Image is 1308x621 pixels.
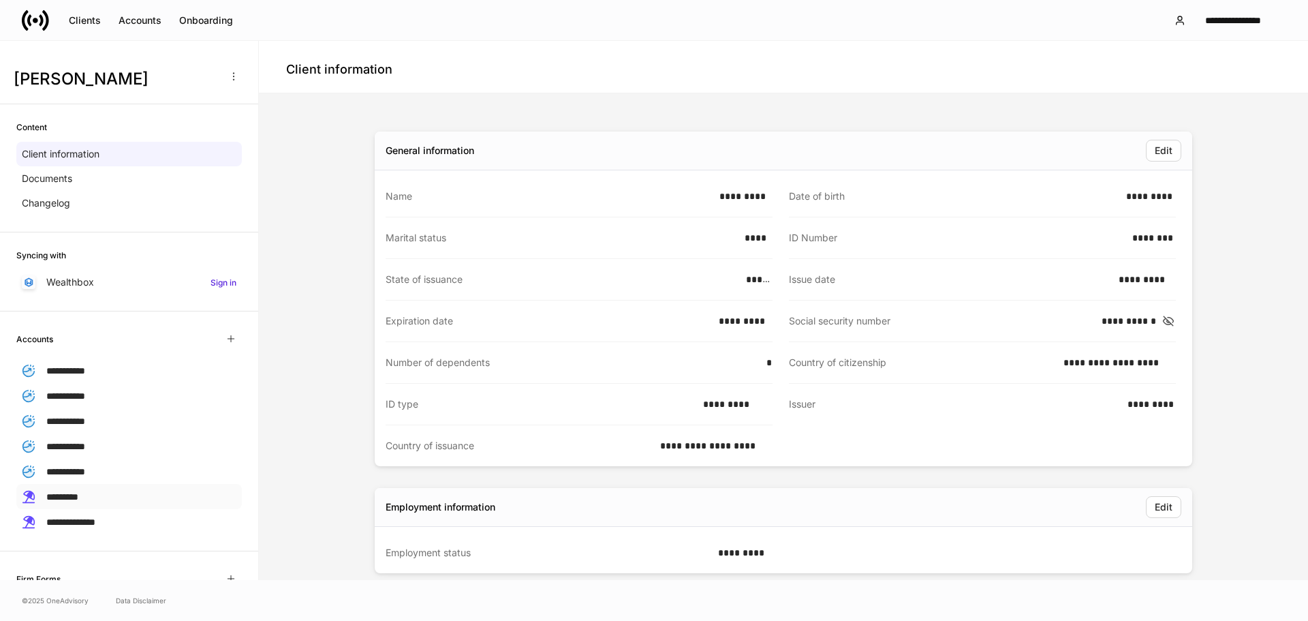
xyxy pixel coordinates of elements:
div: Name [386,190,711,203]
h4: Client information [286,61,392,78]
h3: [PERSON_NAME] [14,68,217,90]
div: Date of birth [789,190,1118,203]
a: Client information [16,142,242,166]
div: Issuer [789,397,1119,412]
button: Accounts [110,10,170,31]
div: Edit [1155,500,1172,514]
button: Onboarding [170,10,242,31]
p: Changelog [22,196,70,210]
div: Employment status [386,546,710,560]
div: Issue date [789,273,1110,286]
h6: Content [16,121,47,134]
div: Country of issuance [386,439,652,453]
h6: Sign in [211,276,236,289]
button: Edit [1146,140,1181,162]
p: Wealthbox [46,275,94,289]
button: Clients [60,10,110,31]
span: © 2025 OneAdvisory [22,595,89,606]
div: Social security number [789,314,1093,328]
div: Edit [1155,144,1172,157]
div: Expiration date [386,314,711,328]
a: WealthboxSign in [16,270,242,294]
a: Documents [16,166,242,191]
div: General information [386,144,474,157]
p: Client information [22,147,99,161]
div: Country of citizenship [789,356,1055,369]
h6: Accounts [16,333,53,346]
button: Edit [1146,496,1181,518]
p: Documents [22,172,72,185]
div: Accounts [119,14,161,27]
div: Clients [69,14,101,27]
div: ID Number [789,231,1124,245]
div: Onboarding [179,14,233,27]
a: Changelog [16,191,242,215]
div: Number of dependents [386,356,758,369]
div: ID type [386,397,695,411]
h6: Firm Forms [16,573,61,586]
div: State of issuance [386,273,738,286]
div: Marital status [386,231,736,245]
h6: Syncing with [16,249,66,262]
div: Employment information [386,500,495,514]
a: Data Disclaimer [116,595,166,606]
